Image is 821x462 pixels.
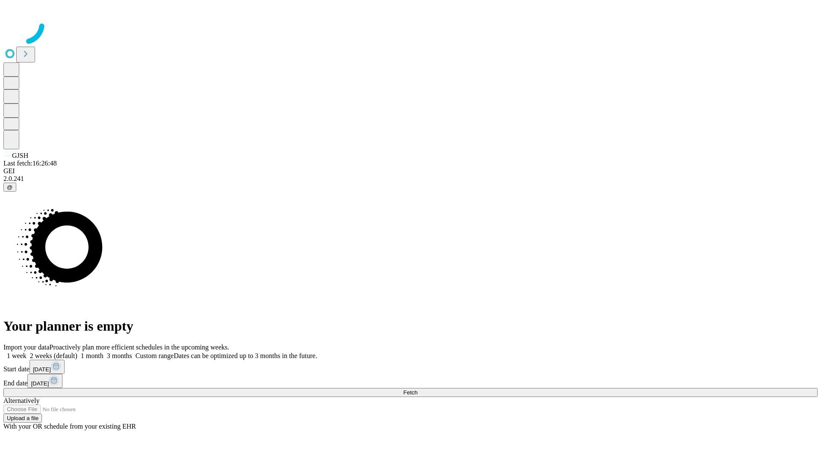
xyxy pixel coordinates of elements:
[3,388,818,397] button: Fetch
[3,175,818,183] div: 2.0.241
[3,423,136,430] span: With your OR schedule from your existing EHR
[3,160,57,167] span: Last fetch: 16:26:48
[3,374,818,388] div: End date
[7,352,27,359] span: 1 week
[30,352,77,359] span: 2 weeks (default)
[3,318,818,334] h1: Your planner is empty
[30,360,65,374] button: [DATE]
[81,352,103,359] span: 1 month
[3,167,818,175] div: GEI
[3,360,818,374] div: Start date
[50,344,229,351] span: Proactively plan more efficient schedules in the upcoming weeks.
[7,184,13,190] span: @
[107,352,132,359] span: 3 months
[174,352,317,359] span: Dates can be optimized up to 3 months in the future.
[31,380,49,387] span: [DATE]
[403,389,417,396] span: Fetch
[27,374,62,388] button: [DATE]
[33,366,51,373] span: [DATE]
[3,414,42,423] button: Upload a file
[12,152,28,159] span: GJSH
[3,344,50,351] span: Import your data
[3,183,16,192] button: @
[136,352,174,359] span: Custom range
[3,397,39,404] span: Alternatively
